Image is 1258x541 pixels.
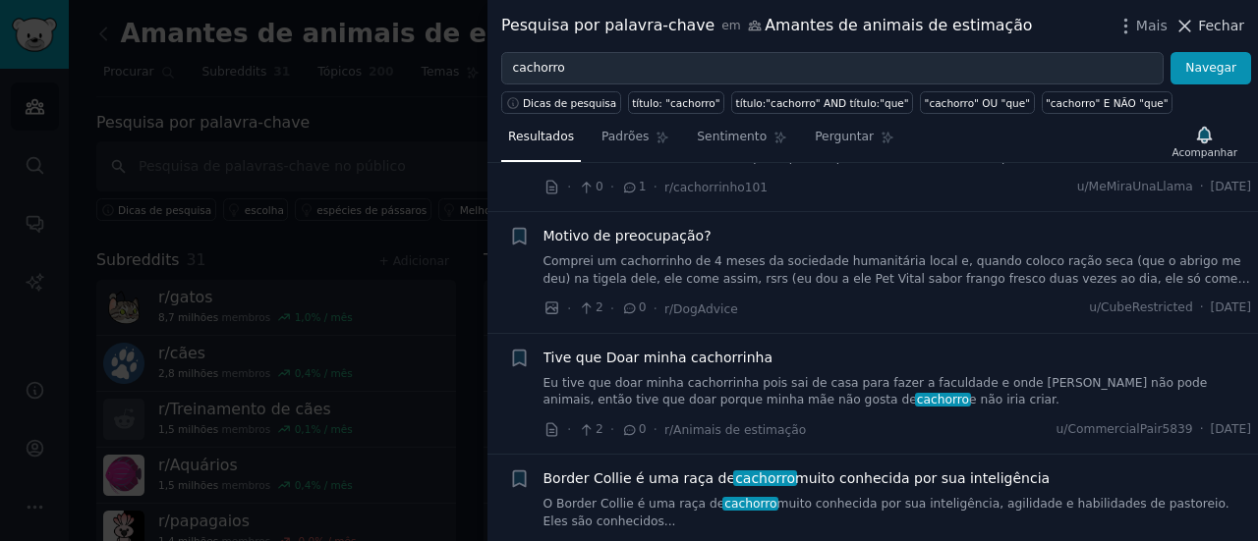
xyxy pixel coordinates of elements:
[543,350,773,365] font: Tive que Doar minha cachorrinha
[508,130,574,143] font: Resultados
[1136,18,1168,33] font: Mais
[543,468,1051,489] a: Border Collie é uma raça decachorromuito conhecida por sua inteligência
[596,422,603,436] font: 2
[1185,61,1236,75] font: Navegar
[639,422,647,436] font: 0
[1200,422,1204,436] font: ·
[1211,422,1251,436] font: [DATE]
[543,497,1229,528] font: muito conhecida por sua inteligência, agilidade e habilidades de pastoreio. Eles são conhecidos...
[654,421,658,437] font: ·
[697,130,767,143] font: Sentimento
[610,179,614,194] font: ·
[639,180,647,193] font: 1
[595,122,676,162] a: Padrões
[1057,422,1193,436] font: u/CommercialPair5839
[735,470,795,486] font: cachorro
[610,421,614,437] font: ·
[664,181,768,194] font: r/cachorrinho101
[543,348,773,368] a: Tive que Doar minha cachorrinha
[543,376,1208,407] font: Eu tive que doar minha cachorrinha pois sai de casa para fazer a faculdade e onde [PERSON_NAME] n...
[543,496,1252,530] a: O Border Collie é uma raça decachorromuito conhecida por sua inteligência, agilidade e habilidade...
[654,300,658,316] font: ·
[543,228,712,243] font: Motivo de preocupação?
[596,180,603,193] font: 0
[917,393,969,406] font: cachorro
[795,470,1050,486] font: muito conhecida por sua inteligência
[1046,97,1169,109] font: "cachorro" E NÃO "que"
[1211,180,1251,193] font: [DATE]
[1089,300,1193,314] font: u/CubeRestricted
[731,91,913,114] a: título:"cachorro" AND título:"que"
[920,91,1034,114] a: "cachorro" OU "que"
[1042,91,1173,114] a: "cachorro" E NÃO "que"
[501,91,621,114] button: Dicas de pesquisa
[567,179,571,194] font: ·
[543,497,725,511] font: O Border Collie é uma raça de
[567,421,571,437] font: ·
[808,122,901,162] a: Perguntar
[1115,16,1168,36] button: Mais
[736,97,909,109] font: título:"cachorro" AND título:"que"
[501,122,581,162] a: Resultados
[632,97,719,109] font: título: "cachorro"
[1077,180,1193,193] font: u/MeMiraUnaLlama
[1198,18,1244,33] font: Fechar
[815,130,874,143] font: Perguntar
[543,375,1252,409] a: Eu tive que doar minha cachorrinha pois sai de casa para fazer a faculdade e onde [PERSON_NAME] n...
[1200,300,1204,314] font: ·
[664,423,806,437] font: r/Animais de estimação
[1211,300,1251,314] font: [DATE]
[501,16,715,34] font: Pesquisa por palavra-chave
[1174,16,1244,36] button: Fechar
[690,122,794,162] a: Sentimento
[567,300,571,316] font: ·
[654,179,658,194] font: ·
[601,130,649,143] font: Padrões
[925,97,1030,109] font: "cachorro" OU "que"
[664,302,738,316] font: r/DogAdvice
[969,393,1059,406] font: e não iria criar.
[543,254,1250,320] font: Comprei um cachorrinho de 4 meses da sociedade humanitária local e, quando coloco ração seca (que...
[543,470,736,486] font: Border Collie é uma raça de
[724,497,776,511] font: cachorro
[1200,180,1204,193] font: ·
[639,300,647,314] font: 0
[1165,121,1244,162] button: Acompanhar
[610,300,614,316] font: ·
[628,91,724,114] a: título: "cachorro"
[765,16,1032,34] font: Amantes de animais de estimação
[501,52,1164,85] input: Experimente uma palavra-chave relacionada ao seu negócio
[523,97,616,109] font: Dicas de pesquisa
[543,226,712,246] a: Motivo de preocupação?
[596,300,603,314] font: 2
[1172,146,1237,158] font: Acompanhar
[543,253,1252,288] a: Comprei um cachorrinho de 4 meses da sociedade humanitária local e, quando coloco ração seca (que...
[721,19,740,32] font: em
[1171,52,1251,85] button: Navegar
